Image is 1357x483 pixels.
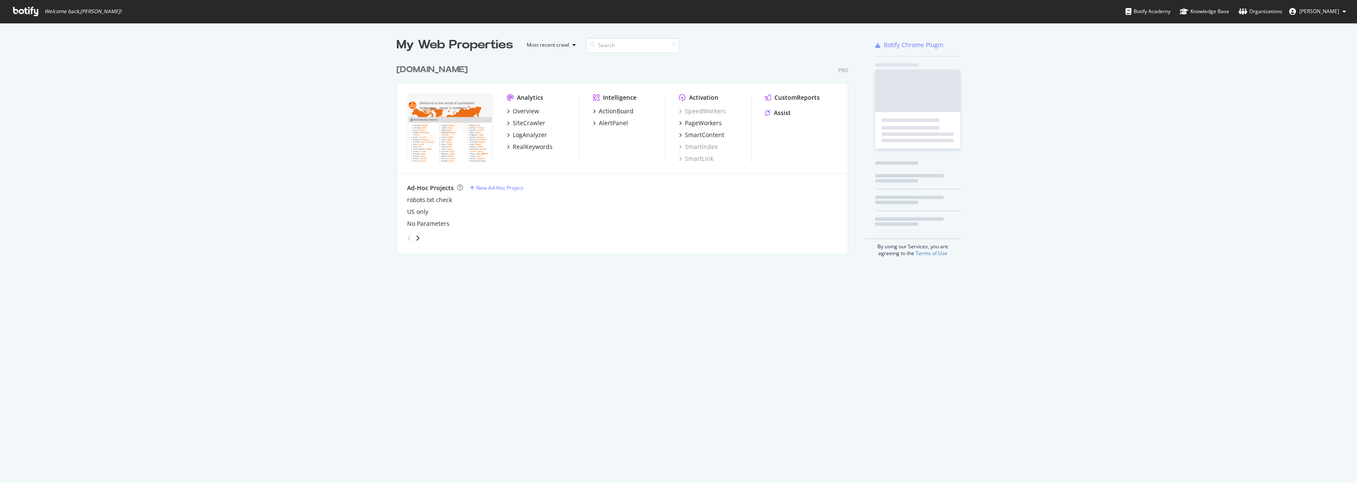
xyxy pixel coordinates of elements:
div: [DOMAIN_NAME] [396,64,468,76]
a: [DOMAIN_NAME] [396,64,471,76]
a: Overview [507,107,539,115]
div: SmartContent [685,131,724,139]
div: Ad-Hoc Projects [407,184,454,192]
a: PageWorkers [679,119,722,127]
div: SiteCrawler [513,119,545,127]
div: angle-right [415,234,421,242]
div: Intelligence [603,93,637,102]
div: CustomReports [774,93,820,102]
div: Overview [513,107,539,115]
div: Knowledge Base [1180,7,1229,16]
div: angle-left [404,231,415,245]
div: ActionBoard [599,107,634,115]
input: Search [586,38,679,53]
div: Activation [689,93,718,102]
button: Most recent crawl [520,38,579,52]
div: Botify Chrome Plugin [884,41,944,49]
a: RealKeywords [507,143,553,151]
div: AlertPanel [599,119,628,127]
a: US only [407,208,428,216]
div: Analytics [517,93,543,102]
div: Pro [838,67,848,74]
div: PageWorkers [685,119,722,127]
span: Welcome back, [PERSON_NAME] ! [45,8,121,15]
a: New Ad-Hoc Project [470,184,523,191]
div: Organizations [1239,7,1282,16]
div: Botify Academy [1125,7,1170,16]
a: CustomReports [765,93,820,102]
a: Terms of Use [916,250,947,257]
a: ActionBoard [593,107,634,115]
div: Assist [774,109,791,117]
a: Assist [765,109,791,117]
div: grid [396,53,855,253]
div: My Web Properties [396,37,513,53]
div: Most recent crawl [527,42,569,48]
a: SmartContent [679,131,724,139]
a: SiteCrawler [507,119,545,127]
a: LogAnalyzer [507,131,547,139]
a: No Parameters [407,219,450,228]
div: By using our Services, you are agreeing to the [865,239,961,257]
img: www.IFM.com [407,93,493,162]
div: LogAnalyzer [513,131,547,139]
div: New Ad-Hoc Project [476,184,523,191]
a: SmartLink [679,154,713,163]
a: Botify Chrome Plugin [875,41,944,49]
div: RealKeywords [513,143,553,151]
span: Aaron Wentzel [1299,8,1339,15]
a: SmartIndex [679,143,718,151]
a: SpeedWorkers [679,107,726,115]
button: [PERSON_NAME] [1282,5,1353,18]
a: robots.txt check [407,196,452,204]
a: AlertPanel [593,119,628,127]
